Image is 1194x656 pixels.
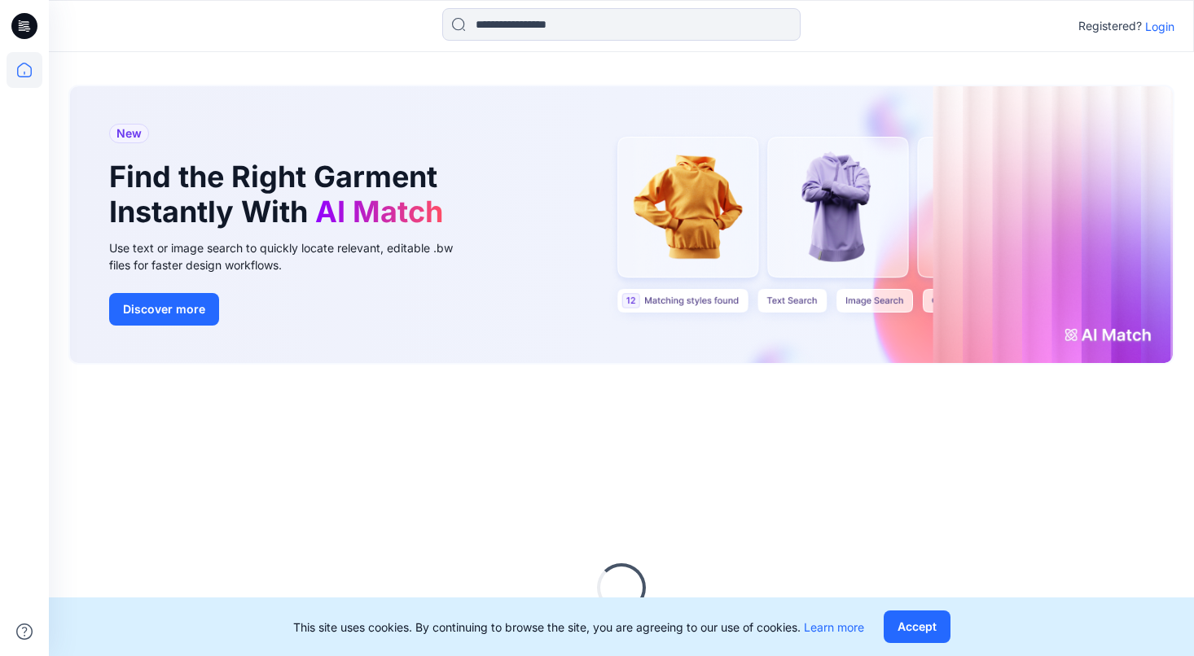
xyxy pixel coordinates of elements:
[1078,16,1142,36] p: Registered?
[804,620,864,634] a: Learn more
[109,160,451,230] h1: Find the Right Garment Instantly With
[1145,18,1174,35] p: Login
[116,124,142,143] span: New
[109,239,476,273] div: Use text or image search to quickly locate relevant, editable .bw files for faster design workflows.
[293,619,864,636] p: This site uses cookies. By continuing to browse the site, you are agreeing to our use of cookies.
[109,293,219,326] button: Discover more
[315,194,443,230] span: AI Match
[884,610,950,643] button: Accept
